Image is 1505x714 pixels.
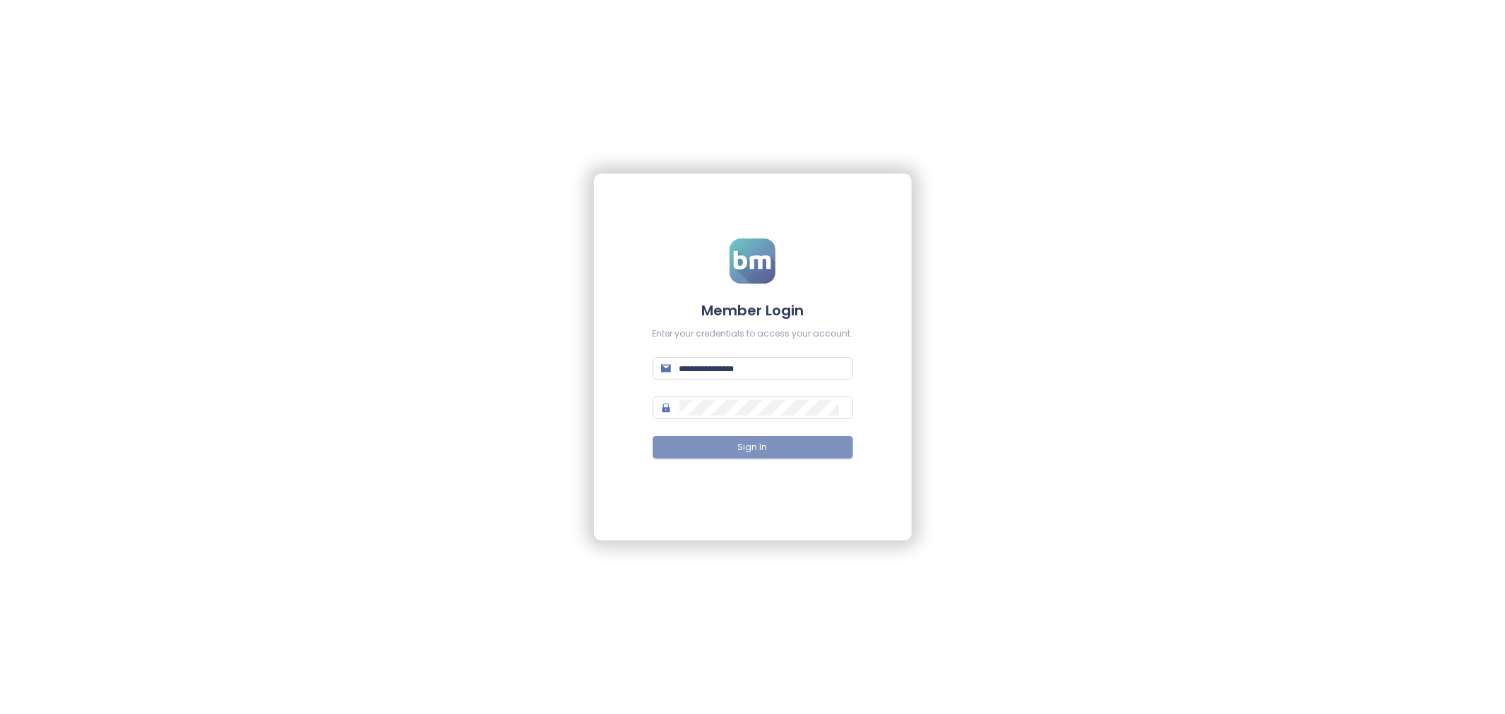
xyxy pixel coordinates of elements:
[661,363,671,373] span: mail
[730,238,775,284] img: logo
[653,301,853,320] h4: Member Login
[653,436,853,459] button: Sign In
[738,441,768,454] span: Sign In
[661,403,671,413] span: lock
[653,327,853,341] div: Enter your credentials to access your account.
